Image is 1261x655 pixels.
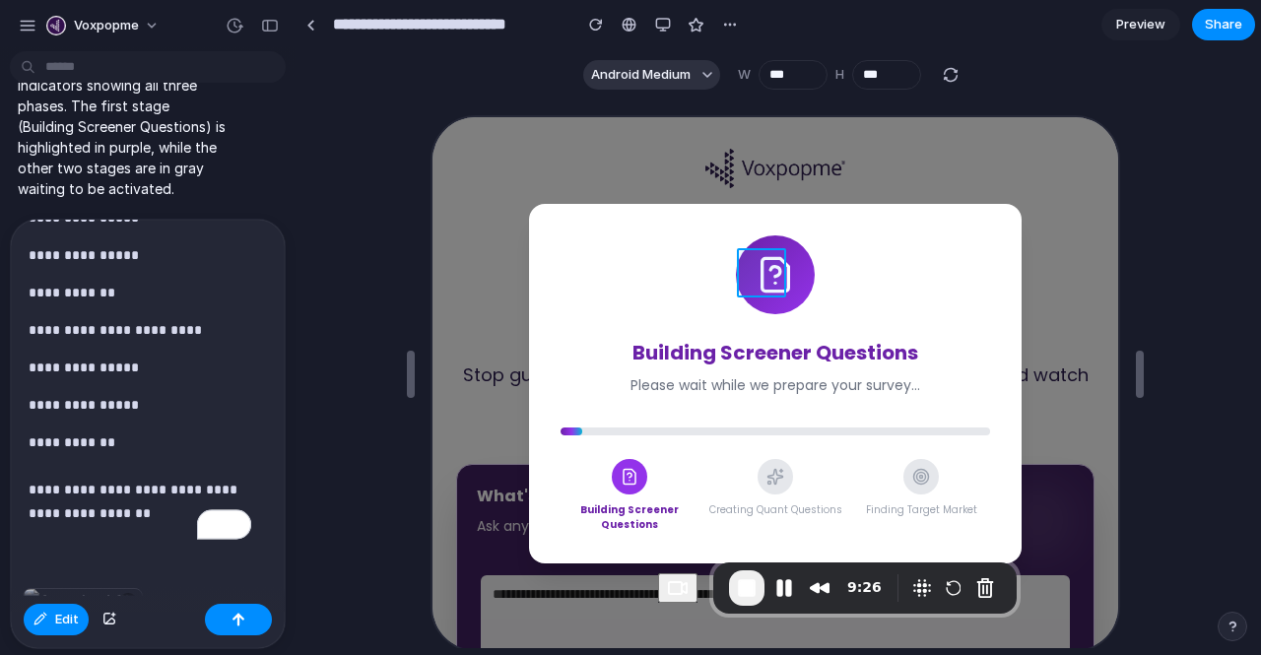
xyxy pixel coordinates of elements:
[738,65,751,85] label: W
[74,16,139,35] span: Voxpopme
[835,65,844,85] label: H
[38,10,169,41] button: Voxpopme
[591,65,691,85] span: Android Medium
[277,385,410,400] span: Creating Quant Questions
[128,385,266,415] span: Building Screener Questions
[1205,15,1242,34] span: Share
[1116,15,1165,34] span: Preview
[1192,9,1255,40] button: Share
[118,593,138,613] button: ×
[24,604,89,635] button: Edit
[583,60,720,90] button: Android Medium
[55,610,79,629] span: Edit
[11,220,277,588] div: To enrich screen reader interactions, please activate Accessibility in Grammarly extension settings
[128,258,558,279] p: Please wait while we prepare your survey...
[1101,9,1180,40] a: Preview
[128,221,558,250] h2: Building Screener Questions
[433,385,545,400] span: Finding Target Market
